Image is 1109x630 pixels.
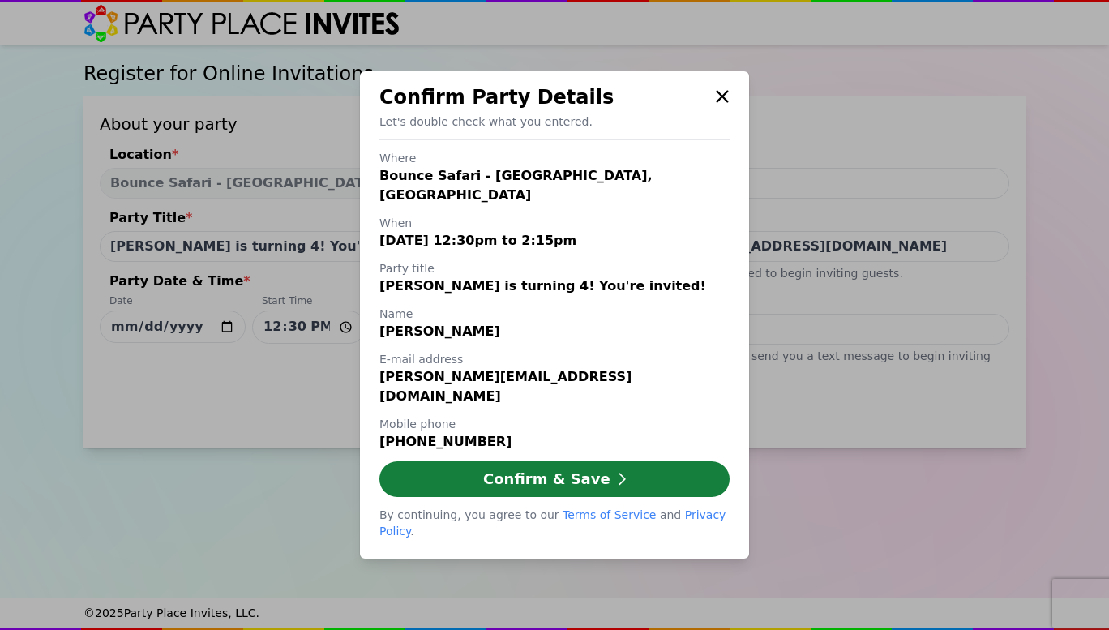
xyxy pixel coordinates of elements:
div: [PHONE_NUMBER] [379,432,730,452]
div: By continuing, you agree to our and . [379,507,730,539]
div: [PERSON_NAME][EMAIL_ADDRESS][DOMAIN_NAME] [379,367,730,406]
div: Bounce Safari - [GEOGRAPHIC_DATA], [GEOGRAPHIC_DATA] [379,166,730,205]
div: [PERSON_NAME] is turning 4! You're invited! [379,276,730,296]
a: Terms of Service [563,508,656,521]
h3: Where [379,150,730,166]
p: Let's double check what you entered. [379,114,730,130]
h3: Mobile phone [379,416,730,432]
h3: Party title [379,260,730,276]
button: Confirm & Save [379,461,730,497]
h3: Name [379,306,730,322]
h3: When [379,215,730,231]
div: [DATE] 12:30pm to 2:15pm [379,231,730,251]
h3: E-mail address [379,351,730,367]
div: [PERSON_NAME] [379,322,730,341]
div: Confirm Party Details [379,84,709,110]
